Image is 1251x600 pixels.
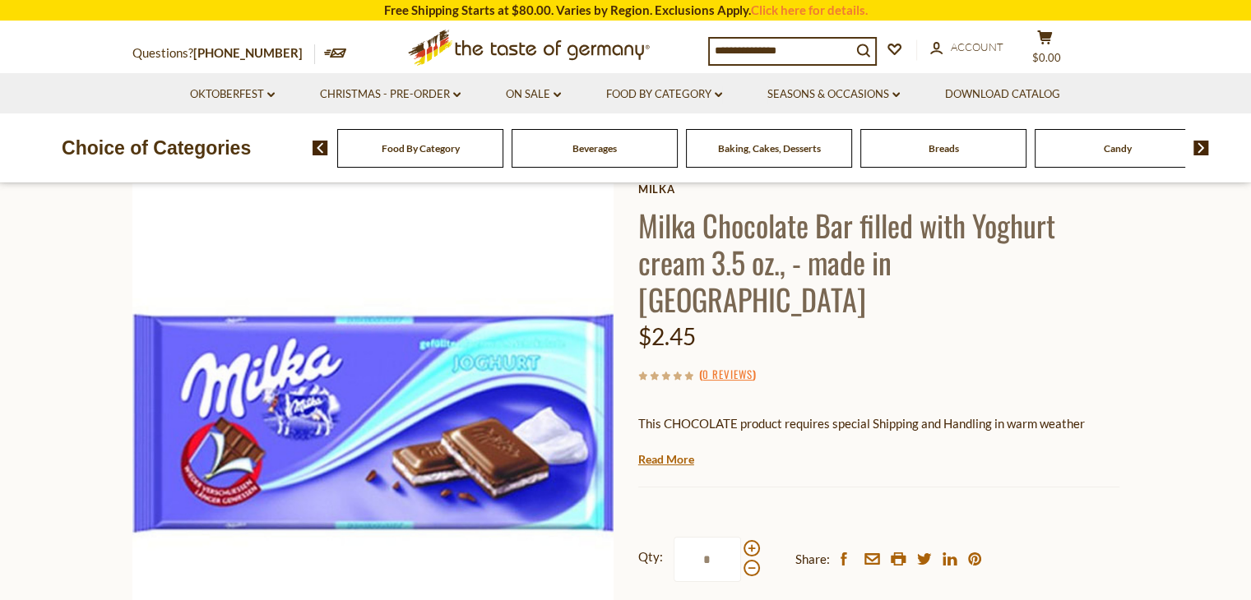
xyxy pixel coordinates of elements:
a: Food By Category [606,85,722,104]
img: previous arrow [313,141,328,155]
img: next arrow [1193,141,1209,155]
li: We will ship this product in heat-protective packaging and ice during warm weather months or to w... [654,446,1119,467]
a: Account [930,39,1003,57]
a: Christmas - PRE-ORDER [320,85,461,104]
span: Share: [795,549,830,570]
a: Download Catalog [945,85,1060,104]
a: Milka [638,182,1119,196]
span: Account [951,40,1003,53]
span: ( ) [699,366,756,382]
a: Food By Category [382,142,460,155]
a: Seasons & Occasions [767,85,900,104]
span: $2.45 [638,322,696,350]
input: Qty: [674,537,741,582]
a: Beverages [572,142,617,155]
a: [PHONE_NUMBER] [193,45,303,60]
a: Read More [638,451,694,468]
a: Breads [929,142,959,155]
a: 0 Reviews [702,366,753,384]
a: On Sale [506,85,561,104]
a: Click here for details. [751,2,868,17]
a: Oktoberfest [190,85,275,104]
span: $0.00 [1032,51,1061,64]
a: Candy [1104,142,1132,155]
p: Questions? [132,43,315,64]
button: $0.00 [1021,30,1070,71]
p: This CHOCOLATE product requires special Shipping and Handling in warm weather [638,413,1119,434]
strong: Qty: [638,547,663,567]
a: Baking, Cakes, Desserts [718,142,821,155]
h1: Milka Chocolate Bar filled with Yoghurt cream 3.5 oz., - made in [GEOGRAPHIC_DATA] [638,206,1119,317]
